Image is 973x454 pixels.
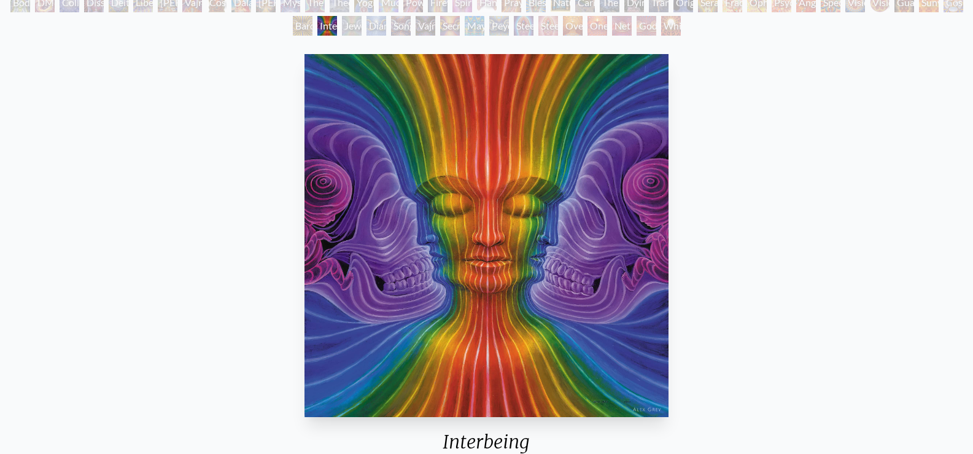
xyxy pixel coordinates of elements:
[661,16,681,36] div: White Light
[465,16,484,36] div: Mayan Being
[391,16,411,36] div: Song of Vajra Being
[366,16,386,36] div: Diamond Being
[317,16,337,36] div: Interbeing
[612,16,632,36] div: Net of Being
[416,16,435,36] div: Vajra Being
[440,16,460,36] div: Secret Writing Being
[587,16,607,36] div: One
[293,16,312,36] div: Bardo Being
[637,16,656,36] div: Godself
[514,16,533,36] div: Steeplehead 1
[563,16,583,36] div: Oversoul
[342,16,362,36] div: Jewel Being
[538,16,558,36] div: Steeplehead 2
[489,16,509,36] div: Peyote Being
[304,54,669,417] img: Interbeing-2002-Alex-Grey-watermarked.jpg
